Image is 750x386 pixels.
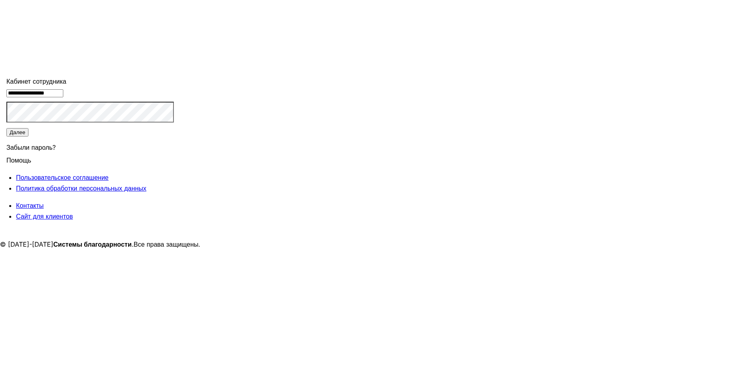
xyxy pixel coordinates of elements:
[6,128,28,137] button: Далее
[16,201,44,209] a: Контакты
[134,240,201,248] span: Все права защищены.
[16,212,73,220] a: Сайт для клиентов
[16,173,109,181] a: Пользовательское соглашение
[16,184,146,192] a: Политика обработки персональных данных
[6,76,174,87] div: Кабинет сотрудника
[53,240,132,248] strong: Системы благодарности
[6,151,31,164] span: Помощь
[6,137,174,155] div: Забыли пароль?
